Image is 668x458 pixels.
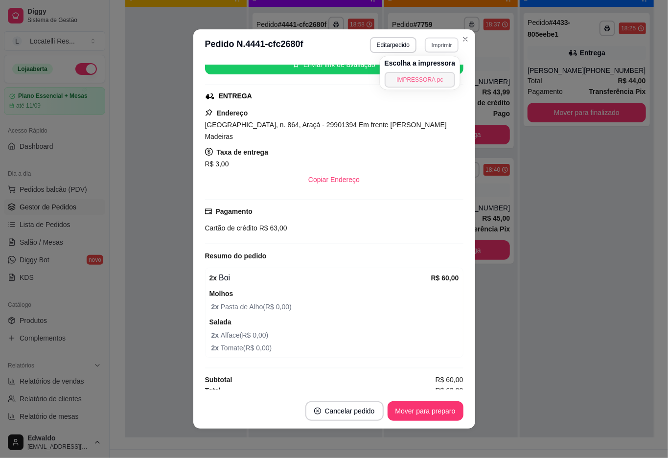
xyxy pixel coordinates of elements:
span: [GEOGRAPHIC_DATA], n. 864, Araçá - 29901394 Em frente [PERSON_NAME] Madeiras [205,121,447,140]
h3: Pedido N. 4441-cfc2680f [205,37,303,53]
strong: Total [205,387,221,394]
strong: Subtotal [205,376,232,384]
strong: Pagamento [216,207,253,215]
strong: 2 x [211,331,221,339]
strong: 2 x [211,303,221,311]
div: Boi [209,272,431,284]
span: R$ 60,00 [436,374,463,385]
strong: Taxa de entrega [217,148,269,156]
span: Pasta de Alho ( R$ 0,00 ) [211,301,459,312]
button: Imprimir [425,37,459,52]
span: close-circle [314,408,321,414]
span: star [293,61,299,68]
span: credit-card [205,208,212,215]
button: Close [458,31,473,47]
button: Copiar Endereço [300,170,368,189]
strong: R$ 60,00 [431,274,459,282]
button: starEnviar link de avaliação [205,55,463,74]
span: Tomate ( R$ 0,00 ) [211,343,459,353]
span: Alface ( R$ 0,00 ) [211,330,459,341]
button: close-circleCancelar pedido [305,401,384,421]
div: ENTREGA [219,91,252,101]
strong: Resumo do pedido [205,252,267,260]
strong: Salada [209,318,231,326]
strong: Endereço [217,109,248,117]
span: R$ 63,00 [257,224,287,232]
button: Editarpedido [370,37,416,53]
strong: 2 x [209,274,217,282]
span: R$ 3,00 [205,160,229,168]
span: pushpin [205,109,213,116]
span: Cartão de crédito [205,224,257,232]
span: dollar [205,148,213,156]
strong: Molhos [209,290,233,298]
h4: Escolha a impressora [385,58,456,68]
button: IMPRESSORA pc [385,72,456,88]
button: Mover para preparo [388,401,463,421]
strong: 2 x [211,344,221,352]
span: R$ 63,00 [436,385,463,396]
